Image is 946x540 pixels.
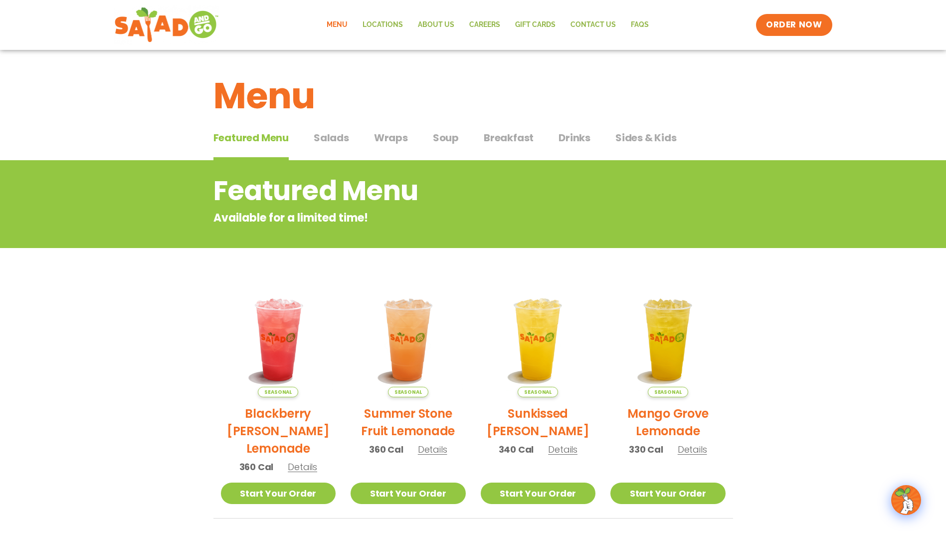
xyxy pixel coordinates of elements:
a: Start Your Order [481,483,596,504]
span: Salads [314,130,349,145]
p: Available for a limited time! [213,210,653,226]
span: 340 Cal [499,443,534,456]
span: Details [288,461,317,473]
h2: Blackberry [PERSON_NAME] Lemonade [221,405,336,457]
img: Product photo for Sunkissed Yuzu Lemonade [481,282,596,397]
a: Careers [462,13,508,36]
a: GIFT CARDS [508,13,563,36]
a: FAQs [623,13,656,36]
div: Tabbed content [213,127,733,161]
span: 330 Cal [629,443,663,456]
span: Details [418,443,447,456]
img: Product photo for Mango Grove Lemonade [610,282,726,397]
span: Seasonal [388,387,428,397]
span: Seasonal [518,387,558,397]
span: 360 Cal [239,460,274,474]
a: About Us [410,13,462,36]
span: 360 Cal [369,443,403,456]
span: Featured Menu [213,130,289,145]
span: Details [678,443,707,456]
img: Product photo for Blackberry Bramble Lemonade [221,282,336,397]
span: Soup [433,130,459,145]
img: Product photo for Summer Stone Fruit Lemonade [351,282,466,397]
h2: Mango Grove Lemonade [610,405,726,440]
span: Details [548,443,577,456]
a: Menu [319,13,355,36]
img: new-SAG-logo-768×292 [114,5,219,45]
span: Seasonal [258,387,298,397]
a: ORDER NOW [756,14,832,36]
span: Wraps [374,130,408,145]
h2: Sunkissed [PERSON_NAME] [481,405,596,440]
span: ORDER NOW [766,19,822,31]
h2: Featured Menu [213,171,653,211]
a: Locations [355,13,410,36]
a: Start Your Order [351,483,466,504]
a: Start Your Order [221,483,336,504]
span: Breakfast [484,130,534,145]
span: Drinks [559,130,590,145]
nav: Menu [319,13,656,36]
span: Sides & Kids [615,130,677,145]
h2: Summer Stone Fruit Lemonade [351,405,466,440]
a: Contact Us [563,13,623,36]
img: wpChatIcon [892,486,920,514]
h1: Menu [213,69,733,123]
span: Seasonal [648,387,688,397]
a: Start Your Order [610,483,726,504]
